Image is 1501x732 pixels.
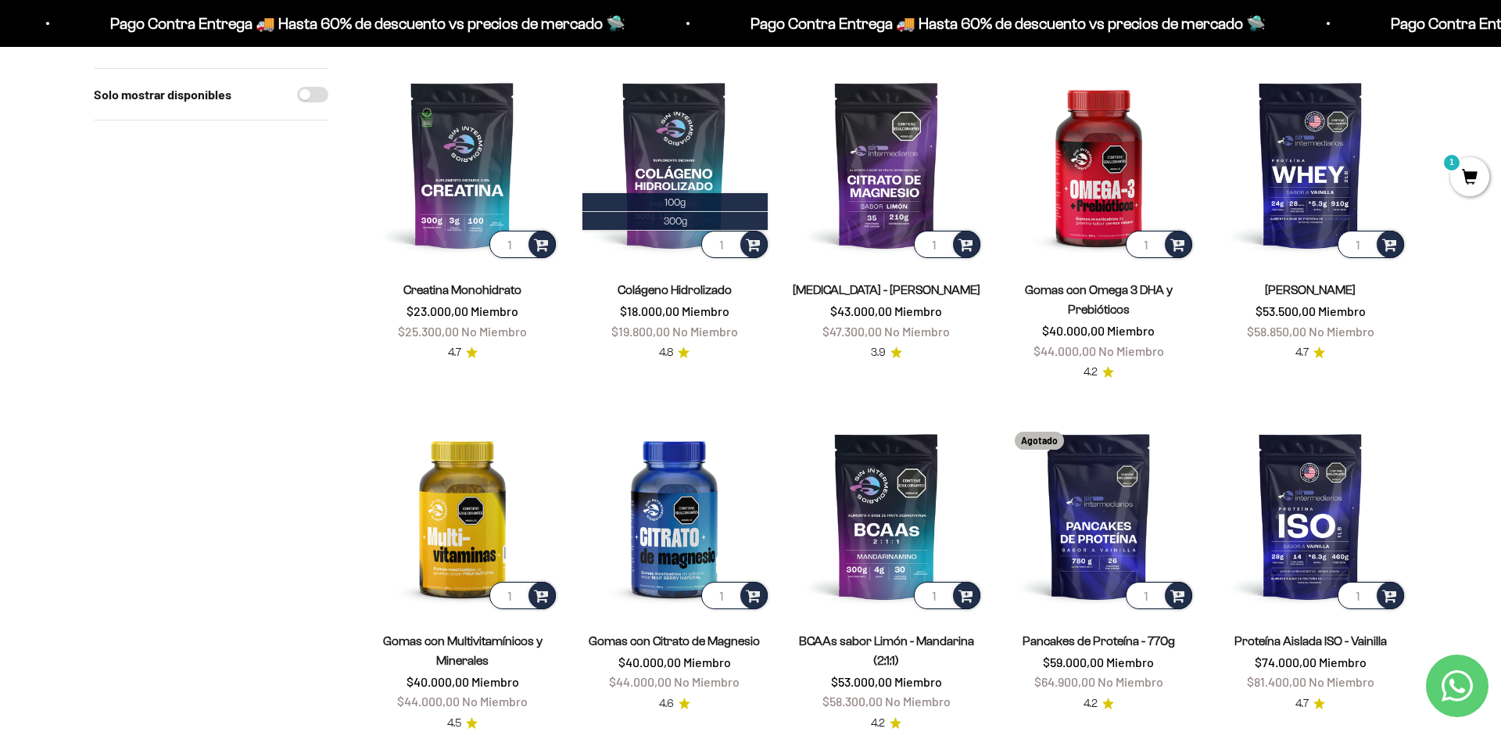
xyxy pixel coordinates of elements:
span: $25.300,00 [398,324,459,339]
a: 4.84.8 de 5.0 estrellas [659,344,690,361]
a: 4.24.2 de 5.0 estrellas [1084,364,1114,381]
span: 4.7 [1295,695,1309,712]
span: 4.8 [659,344,673,361]
a: Gomas con Multivitamínicos y Minerales [383,634,543,667]
p: Pago Contra Entrega 🚚 Hasta 60% de descuento vs precios de mercado 🛸 [106,11,622,36]
span: $40.000,00 [407,674,469,689]
label: Solo mostrar disponibles [94,84,231,105]
span: 4.2 [1084,364,1098,381]
a: BCAAs sabor Limón - Mandarina (2:1:1) [799,634,974,667]
a: 1 [1450,170,1489,187]
a: 3.93.9 de 5.0 estrellas [871,344,902,361]
span: $59.000,00 [1043,655,1104,669]
span: No Miembro [462,694,528,709]
span: No Miembro [461,324,527,339]
span: 3.9 [871,344,886,361]
a: 4.74.7 de 5.0 estrellas [448,344,478,361]
a: Proteína Aislada ISO - Vainilla [1234,634,1387,648]
mark: 1 [1442,153,1461,172]
span: No Miembro [672,324,738,339]
span: No Miembro [1309,324,1374,339]
span: $40.000,00 [618,655,681,669]
span: 4.2 [1084,695,1098,712]
span: Miembro [683,655,731,669]
a: 4.54.5 de 5.0 estrellas [447,715,478,732]
p: Pago Contra Entrega 🚚 Hasta 60% de descuento vs precios de mercado 🛸 [747,11,1262,36]
span: $44.000,00 [1034,343,1096,358]
a: 4.24.2 de 5.0 estrellas [871,715,901,732]
a: Gomas con Omega 3 DHA y Prebióticos [1025,283,1173,316]
span: Miembro [471,303,518,318]
a: 4.74.7 de 5.0 estrellas [1295,695,1325,712]
span: No Miembro [1309,674,1374,689]
span: 4.6 [659,695,674,712]
span: $47.300,00 [822,324,882,339]
span: 4.7 [1295,344,1309,361]
span: $19.800,00 [611,324,670,339]
span: No Miembro [885,694,951,709]
a: [MEDICAL_DATA] - [PERSON_NAME] [793,283,980,296]
span: $18.000,00 [620,303,679,318]
a: Gomas con Citrato de Magnesio [589,634,760,648]
a: 4.74.7 de 5.0 estrellas [1295,344,1325,361]
span: $40.000,00 [1042,323,1105,338]
span: No Miembro [1098,343,1164,358]
a: Pancakes de Proteína - 770g [1023,634,1175,648]
span: $43.000,00 [830,303,892,318]
span: $23.000,00 [407,303,468,318]
span: $53.500,00 [1256,303,1316,318]
span: Miembro [1107,323,1155,338]
span: Miembro [894,303,942,318]
span: Miembro [682,303,729,318]
span: Miembro [894,674,942,689]
a: [PERSON_NAME] [1265,283,1356,296]
a: 4.64.6 de 5.0 estrellas [659,695,690,712]
span: Miembro [1318,303,1366,318]
a: 4.24.2 de 5.0 estrellas [1084,695,1114,712]
span: Miembro [471,674,519,689]
span: $44.000,00 [397,694,460,709]
span: 4.2 [871,715,885,732]
span: $64.900,00 [1034,674,1095,689]
span: 4.7 [448,344,461,361]
span: No Miembro [1098,674,1163,689]
span: Miembro [1319,655,1367,669]
span: $58.300,00 [822,694,883,709]
a: Colágeno Hidrolizado [618,283,732,296]
span: No Miembro [884,324,950,339]
span: $53.000,00 [831,674,892,689]
span: 300g [664,215,687,227]
span: Miembro [1106,655,1154,669]
span: 100g [665,196,686,208]
span: $58.850,00 [1247,324,1306,339]
a: Creatina Monohidrato [403,283,521,296]
span: $44.000,00 [609,674,672,689]
span: No Miembro [674,674,740,689]
span: $81.400,00 [1247,674,1306,689]
span: $74.000,00 [1255,655,1317,669]
span: 4.5 [447,715,461,732]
